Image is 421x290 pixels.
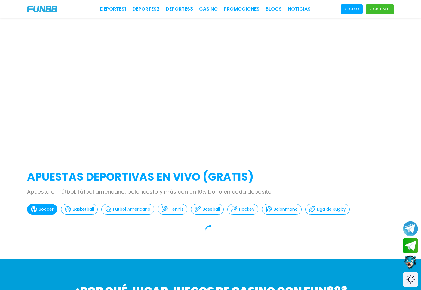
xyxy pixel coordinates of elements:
[403,272,418,287] div: Switch theme
[113,206,150,212] p: Futbol Americano
[61,204,98,215] button: Basketball
[39,206,54,212] p: Soccer
[317,206,346,212] p: Liga de Rugby
[344,6,359,12] p: Acceso
[158,204,187,215] button: Tennis
[166,5,193,13] a: Deportes3
[27,169,394,185] h2: APUESTAS DEPORTIVAS EN VIVO (gratis)
[288,5,311,13] a: NOTICIAS
[369,6,390,12] p: Regístrate
[239,206,254,212] p: Hockey
[27,204,57,215] button: Soccer
[227,204,258,215] button: Hockey
[101,204,154,215] button: Futbol Americano
[262,204,302,215] button: Balonmano
[403,221,418,237] button: Join telegram channel
[305,204,350,215] button: Liga de Rugby
[403,238,418,254] button: Join telegram
[274,206,298,212] p: Balonmano
[224,5,260,13] a: Promociones
[191,204,224,215] button: Baseball
[266,5,282,13] a: BLOGS
[27,6,57,12] img: Company Logo
[199,5,218,13] a: CASINO
[27,188,394,196] p: Apuesta en fútbol, fútbol americano, baloncesto y más con un 10% bono en cada depósito
[132,5,160,13] a: Deportes2
[170,206,183,212] p: Tennis
[73,206,94,212] p: Basketball
[203,206,220,212] p: Baseball
[100,5,126,13] a: Deportes1
[403,255,418,270] button: Contact customer service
